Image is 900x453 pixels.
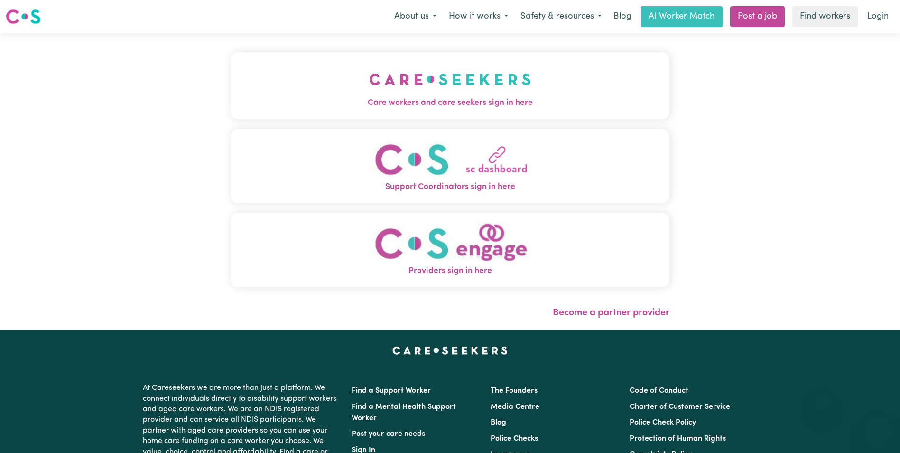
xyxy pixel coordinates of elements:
[608,6,637,27] a: Blog
[862,6,894,27] a: Login
[630,419,696,426] a: Police Check Policy
[231,265,669,277] span: Providers sign in here
[392,347,508,354] a: Careseekers home page
[491,435,538,443] a: Police Checks
[730,6,785,27] a: Post a job
[231,128,669,203] button: Support Coordinators sign in here
[352,403,456,422] a: Find a Mental Health Support Worker
[641,6,723,27] a: AI Worker Match
[6,6,41,28] a: Careseekers logo
[352,430,425,438] a: Post your care needs
[231,52,669,119] button: Care workers and care seekers sign in here
[514,7,608,27] button: Safety & resources
[443,7,514,27] button: How it works
[231,181,669,193] span: Support Coordinators sign in here
[231,212,669,287] button: Providers sign in here
[792,6,858,27] a: Find workers
[813,392,832,411] iframe: Close message
[6,8,41,25] img: Careseekers logo
[491,387,538,395] a: The Founders
[862,415,892,445] iframe: Button to launch messaging window
[630,435,726,443] a: Protection of Human Rights
[630,403,730,411] a: Charter of Customer Service
[491,419,506,426] a: Blog
[630,387,688,395] a: Code of Conduct
[352,387,431,395] a: Find a Support Worker
[231,97,669,109] span: Care workers and care seekers sign in here
[388,7,443,27] button: About us
[553,308,669,318] a: Become a partner provider
[491,403,539,411] a: Media Centre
